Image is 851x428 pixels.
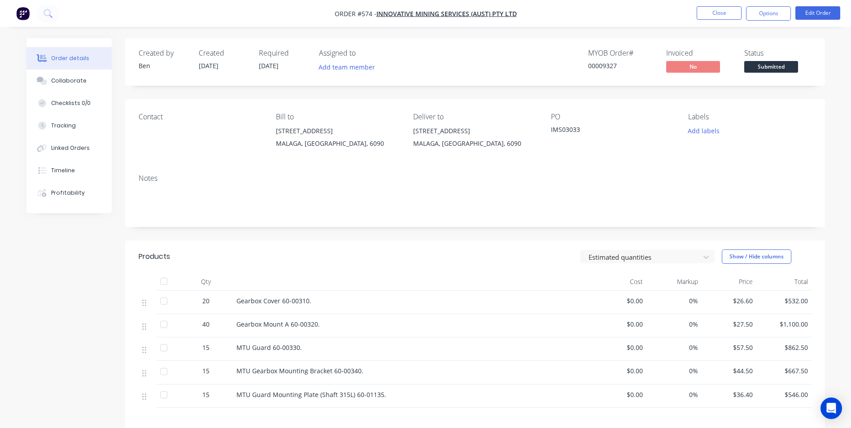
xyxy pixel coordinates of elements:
div: Cost [592,273,647,291]
button: Close [697,6,742,20]
div: PO [551,113,674,121]
div: Timeline [51,166,75,175]
span: Submitted [744,61,798,72]
span: 15 [202,366,209,376]
span: MTU Guard 60-00330. [236,343,302,352]
span: 0% [650,343,698,352]
button: Linked Orders [26,137,112,159]
div: Created by [139,49,188,57]
div: Qty [179,273,233,291]
span: [DATE] [259,61,279,70]
span: No [666,61,720,72]
div: 00009327 [588,61,655,70]
div: Bill to [276,113,399,121]
div: Assigned to [319,49,409,57]
div: Markup [646,273,702,291]
span: $862.50 [760,343,808,352]
span: $27.50 [705,319,753,329]
span: 40 [202,319,209,329]
span: $57.50 [705,343,753,352]
button: Add team member [319,61,380,73]
span: MTU Guard Mounting Plate (Shaft 315L) 60-01135. [236,390,386,399]
div: Deliver to [413,113,536,121]
div: Total [756,273,812,291]
div: Created [199,49,248,57]
div: Linked Orders [51,144,90,152]
div: Price [702,273,757,291]
button: Edit Order [795,6,840,20]
div: MALAGA, [GEOGRAPHIC_DATA], 6090 [276,137,399,150]
span: $36.40 [705,390,753,399]
div: MALAGA, [GEOGRAPHIC_DATA], 6090 [413,137,536,150]
div: Products [139,251,170,262]
div: Collaborate [51,77,87,85]
div: [STREET_ADDRESS]MALAGA, [GEOGRAPHIC_DATA], 6090 [276,125,399,153]
div: [STREET_ADDRESS] [413,125,536,137]
div: IMS03033 [551,125,663,137]
span: Order #574 - [335,9,376,18]
span: 0% [650,296,698,306]
span: 15 [202,343,209,352]
button: Show / Hide columns [722,249,791,264]
button: Checklists 0/0 [26,92,112,114]
span: $26.60 [705,296,753,306]
div: Labels [688,113,811,121]
span: Gearbox Cover 60-00310. [236,297,311,305]
span: $1,100.00 [760,319,808,329]
span: $0.00 [595,319,643,329]
button: Add team member [314,61,380,73]
span: $0.00 [595,296,643,306]
div: Checklists 0/0 [51,99,91,107]
span: 0% [650,319,698,329]
span: 0% [650,366,698,376]
div: MYOB Order # [588,49,655,57]
span: Gearbox Mount A 60-00320. [236,320,320,328]
span: $546.00 [760,390,808,399]
button: Options [746,6,791,21]
span: 20 [202,296,209,306]
div: Tracking [51,122,76,130]
div: Notes [139,174,812,183]
button: Profitability [26,182,112,204]
button: Submitted [744,61,798,74]
div: Contact [139,113,262,121]
span: $0.00 [595,366,643,376]
div: Required [259,49,308,57]
span: [DATE] [199,61,218,70]
div: Ben [139,61,188,70]
button: Collaborate [26,70,112,92]
button: Tracking [26,114,112,137]
span: $44.50 [705,366,753,376]
span: $532.00 [760,296,808,306]
a: Innovative Mining Services (Aust) Pty Ltd [376,9,517,18]
div: Status [744,49,812,57]
div: [STREET_ADDRESS] [276,125,399,137]
div: Invoiced [666,49,733,57]
img: Factory [16,7,30,20]
span: MTU Gearbox Mounting Bracket 60-00340. [236,367,363,375]
button: Add labels [683,125,724,137]
div: Order details [51,54,89,62]
div: Open Intercom Messenger [820,397,842,419]
span: $0.00 [595,343,643,352]
span: $0.00 [595,390,643,399]
div: [STREET_ADDRESS]MALAGA, [GEOGRAPHIC_DATA], 6090 [413,125,536,153]
span: 0% [650,390,698,399]
div: Profitability [51,189,85,197]
span: $667.50 [760,366,808,376]
button: Order details [26,47,112,70]
button: Timeline [26,159,112,182]
span: 15 [202,390,209,399]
